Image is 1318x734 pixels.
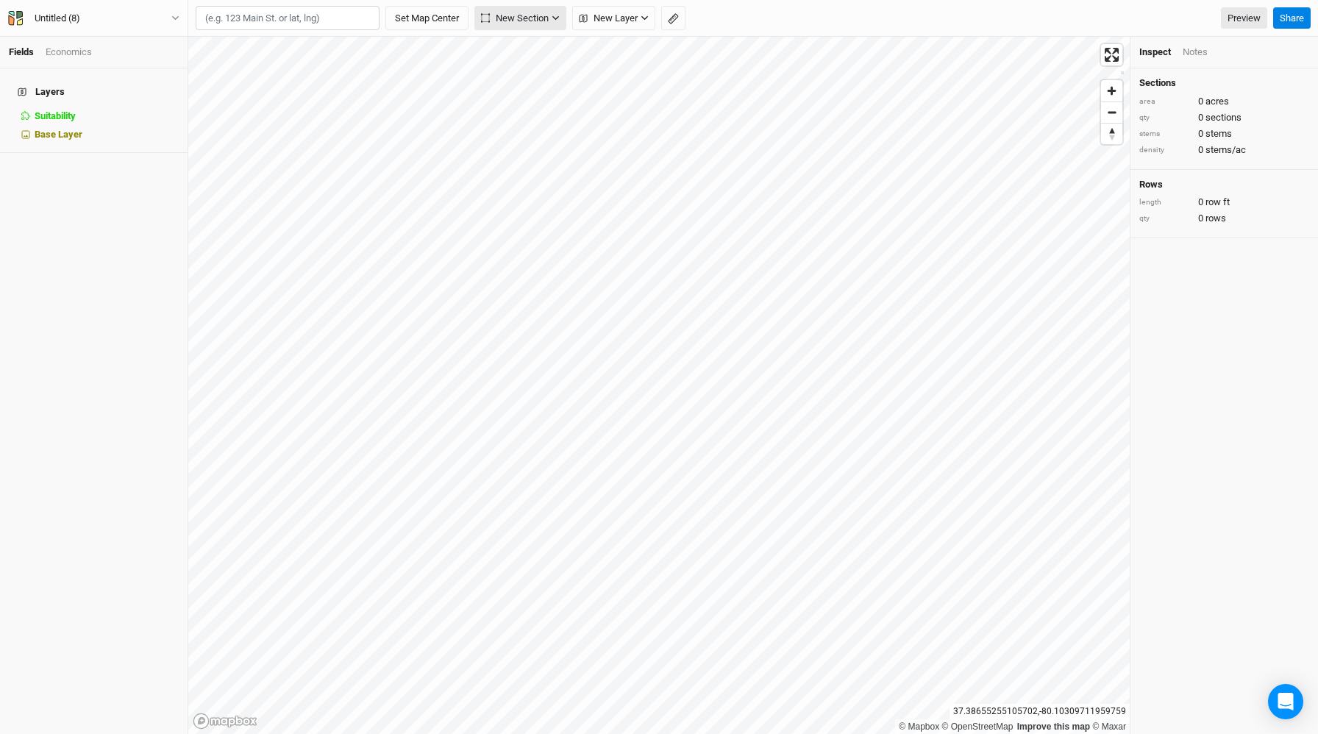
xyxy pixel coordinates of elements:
div: length [1139,197,1191,208]
button: New Layer [572,6,655,31]
div: 0 [1139,111,1309,124]
button: Enter fullscreen [1101,44,1122,65]
span: New Section [481,11,549,26]
div: Base Layer [35,129,179,140]
div: 0 [1139,127,1309,140]
button: Zoom out [1101,101,1122,123]
button: Shortcut: M [661,6,685,31]
span: Suitability [35,110,76,121]
div: qty [1139,113,1191,124]
span: stems [1205,127,1232,140]
div: 0 [1139,95,1309,108]
div: 0 [1139,143,1309,157]
a: Mapbox logo [193,713,257,730]
div: Notes [1183,46,1208,59]
span: row ft [1205,196,1230,209]
button: Zoom in [1101,80,1122,101]
button: New Section [474,6,566,31]
h4: Layers [9,77,179,107]
span: sections [1205,111,1242,124]
a: Preview [1221,7,1267,29]
button: Share [1273,7,1311,29]
button: Untitled (8) [7,10,180,26]
div: Open Intercom Messenger [1268,684,1303,719]
div: Untitled (8) [35,11,80,26]
div: 0 [1139,196,1309,209]
span: Base Layer [35,129,82,140]
canvas: Map [188,37,1130,734]
div: Economics [46,46,92,59]
span: Reset bearing to north [1101,124,1122,144]
div: stems [1139,129,1191,140]
span: stems/ac [1205,143,1246,157]
div: 37.38655255105702 , -80.10309711959759 [950,704,1130,719]
span: New Layer [579,11,638,26]
a: Mapbox [899,721,939,732]
button: Set Map Center [385,6,469,31]
a: Fields [9,46,34,57]
div: area [1139,96,1191,107]
input: (e.g. 123 Main St. or lat, lng) [196,6,380,31]
div: Suitability [35,110,179,122]
a: OpenStreetMap [942,721,1014,732]
div: 0 [1139,212,1309,225]
button: Reset bearing to north [1101,123,1122,144]
span: rows [1205,212,1226,225]
a: Improve this map [1017,721,1090,732]
h4: Sections [1139,77,1309,89]
h4: Rows [1139,179,1309,190]
div: qty [1139,213,1191,224]
div: density [1139,145,1191,156]
a: Maxar [1092,721,1126,732]
div: Inspect [1139,46,1171,59]
span: acres [1205,95,1229,108]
